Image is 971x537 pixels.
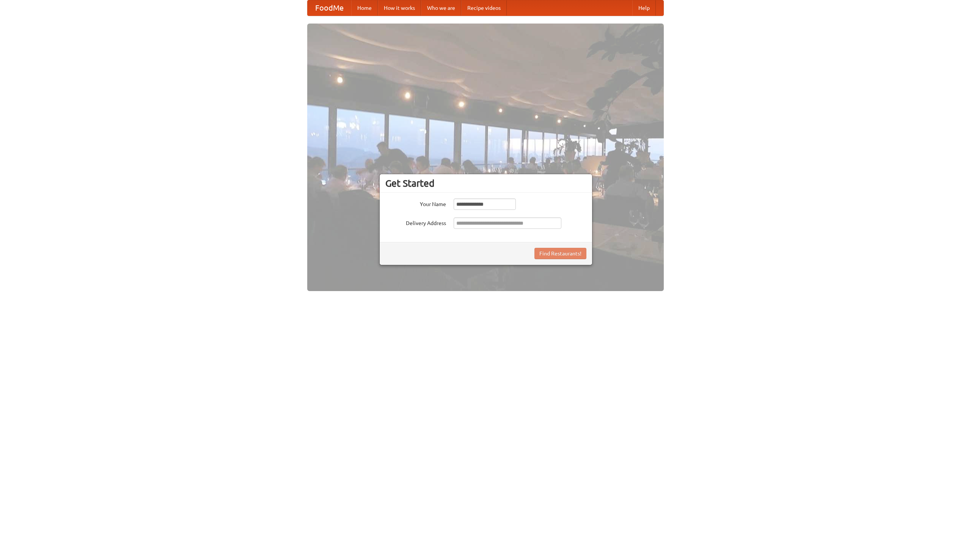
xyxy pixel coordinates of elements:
a: Who we are [421,0,461,16]
a: Home [351,0,378,16]
a: Help [632,0,656,16]
a: Recipe videos [461,0,507,16]
button: Find Restaurants! [534,248,586,259]
h3: Get Started [385,178,586,189]
a: FoodMe [308,0,351,16]
a: How it works [378,0,421,16]
label: Your Name [385,198,446,208]
label: Delivery Address [385,217,446,227]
